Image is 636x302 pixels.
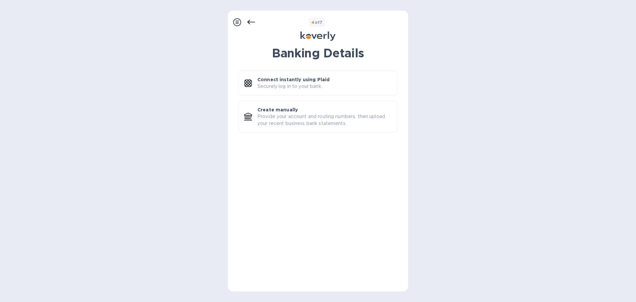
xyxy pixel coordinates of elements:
[257,83,322,90] p: Securely log in to your bank.
[238,71,397,95] button: Connect instantly using PlaidSecurely log in to your bank.
[311,20,314,25] span: 4
[238,46,397,60] h1: Banking Details
[257,76,330,83] p: Connect instantly using Plaid
[238,101,397,133] button: Create manuallyProvide your account and routing numbers, then upload your recent business bank st...
[257,113,392,127] p: Provide your account and routing numbers, then upload your recent business bank statements.
[311,20,323,25] b: of 7
[257,106,298,113] p: Create manually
